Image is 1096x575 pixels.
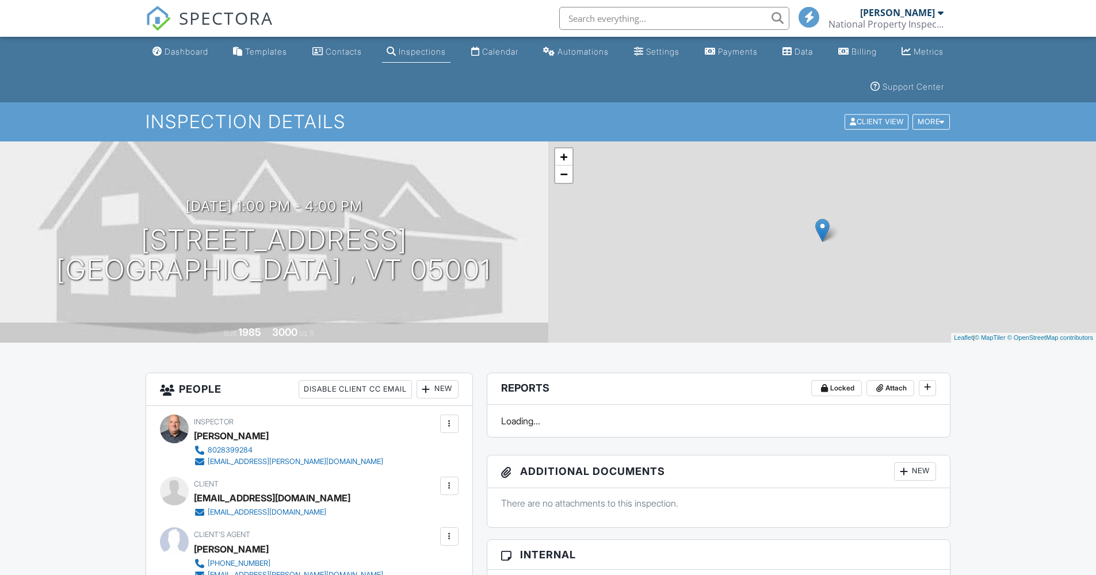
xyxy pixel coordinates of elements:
a: 8028399284 [194,444,383,456]
div: 1985 [238,326,261,338]
div: Automations [557,47,609,56]
div: Disable Client CC Email [299,380,412,398]
div: More [912,114,950,130]
div: [EMAIL_ADDRESS][DOMAIN_NAME] [208,508,326,517]
span: Built [224,329,236,338]
div: Templates [245,47,287,56]
div: [PERSON_NAME] [194,427,269,444]
h1: Inspection Details [146,112,951,132]
span: Client [194,480,219,488]
span: SPECTORA [179,6,273,30]
a: Templates [228,41,292,63]
span: Inspector [194,417,234,426]
a: Leaflet [954,334,973,341]
p: There are no attachments to this inspection. [501,497,937,509]
div: 8028399284 [208,446,253,455]
a: [EMAIL_ADDRESS][DOMAIN_NAME] [194,507,341,518]
a: Zoom in [555,148,572,166]
div: [EMAIL_ADDRESS][PERSON_NAME][DOMAIN_NAME] [208,457,383,466]
div: Metrics [914,47,944,56]
h3: [DATE] 1:00 pm - 4:00 pm [186,198,362,214]
div: National Property Inspections Norther Central Vermont [828,18,944,30]
a: Automations (Basic) [539,41,613,63]
a: © MapTiler [975,334,1006,341]
a: [EMAIL_ADDRESS][PERSON_NAME][DOMAIN_NAME] [194,456,383,467]
h3: People [146,373,472,406]
h1: [STREET_ADDRESS] [GEOGRAPHIC_DATA] , VT 05001 [56,225,491,286]
a: © OpenStreetMap contributors [1007,334,1093,341]
a: Contacts [308,41,366,63]
a: Dashboard [148,41,213,63]
span: sq. ft. [299,329,315,338]
h3: Internal [487,540,950,570]
a: Client View [843,117,911,125]
a: [PHONE_NUMBER] [194,558,383,569]
img: The Best Home Inspection Software - Spectora [146,6,171,31]
span: Client's Agent [194,530,250,539]
div: Payments [718,47,758,56]
a: Payments [700,41,762,63]
div: Support Center [883,82,944,91]
a: Metrics [897,41,948,63]
div: [PHONE_NUMBER] [208,559,270,568]
div: 3000 [272,326,297,338]
div: | [951,333,1096,343]
a: Calendar [467,41,523,63]
a: Support Center [866,76,949,98]
div: Client View [845,114,908,130]
a: SPECTORA [146,16,273,40]
input: Search everything... [559,7,789,30]
a: Inspections [382,41,450,63]
div: Data [795,47,813,56]
a: Billing [834,41,881,63]
div: [PERSON_NAME] [860,7,935,18]
a: Zoom out [555,166,572,183]
div: New [894,462,936,481]
a: [PERSON_NAME] [194,540,269,558]
div: Calendar [482,47,518,56]
div: Settings [646,47,679,56]
div: [EMAIL_ADDRESS][DOMAIN_NAME] [194,489,350,507]
div: Dashboard [165,47,208,56]
a: Settings [629,41,684,63]
div: Contacts [326,47,362,56]
h3: Additional Documents [487,455,950,488]
div: Inspections [399,47,446,56]
div: Billing [851,47,877,56]
div: New [417,380,459,398]
a: Data [778,41,818,63]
